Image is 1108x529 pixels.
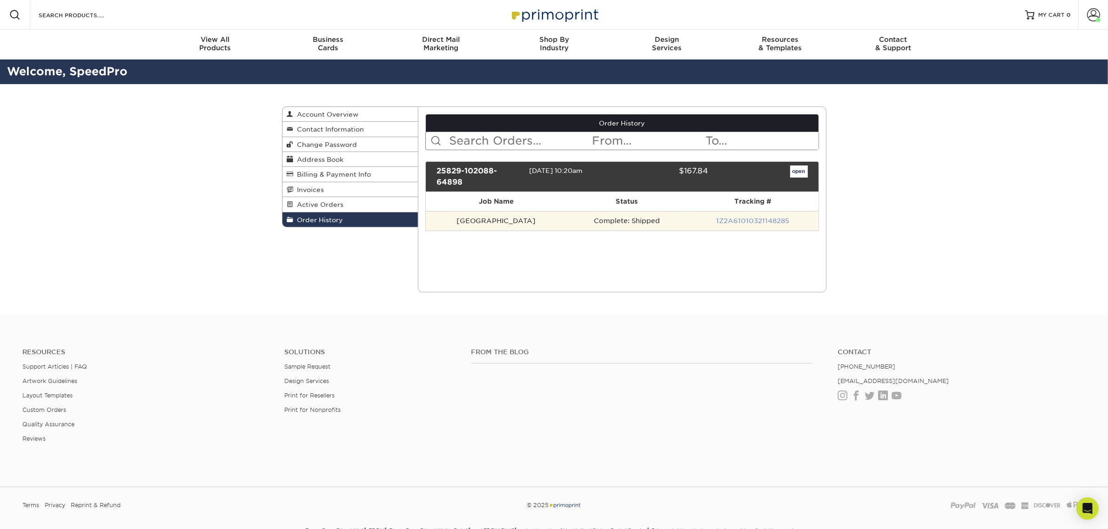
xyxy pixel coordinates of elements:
[22,363,87,370] a: Support Articles | FAQ
[282,182,418,197] a: Invoices
[282,197,418,212] a: Active Orders
[282,122,418,137] a: Contact Information
[284,363,330,370] a: Sample Request
[282,107,418,122] a: Account Overview
[294,111,359,118] span: Account Overview
[716,217,789,225] a: 1Z2A61010321148285
[271,30,384,60] a: BusinessCards
[22,377,77,384] a: Artwork Guidelines
[284,377,329,384] a: Design Services
[549,502,581,509] img: Primoprint
[294,216,343,224] span: Order History
[1067,12,1071,18] span: 0
[705,132,818,150] input: To...
[38,9,128,20] input: SEARCH PRODUCTS.....
[567,211,687,231] td: Complete: Shipped
[837,35,950,44] span: Contact
[426,211,567,231] td: [GEOGRAPHIC_DATA]
[22,348,270,356] h4: Resources
[426,114,819,132] a: Order History
[838,363,895,370] a: [PHONE_NUMBER]
[687,192,818,211] th: Tracking #
[294,156,344,163] span: Address Book
[611,35,724,52] div: Services
[22,406,66,413] a: Custom Orders
[284,406,341,413] a: Print for Nonprofits
[838,377,949,384] a: [EMAIL_ADDRESS][DOMAIN_NAME]
[384,35,497,44] span: Direct Mail
[497,35,611,44] span: Shop By
[448,132,591,150] input: Search Orders...
[497,35,611,52] div: Industry
[837,35,950,52] div: & Support
[271,35,384,44] span: Business
[497,30,611,60] a: Shop ByIndustry
[282,212,418,227] a: Order History
[426,192,567,211] th: Job Name
[294,201,344,208] span: Active Orders
[384,35,497,52] div: Marketing
[282,152,418,167] a: Address Book
[508,5,601,25] img: Primoprint
[22,392,73,399] a: Layout Templates
[611,30,724,60] a: DesignServices
[22,435,46,442] a: Reviews
[284,348,457,356] h4: Solutions
[724,35,837,44] span: Resources
[159,35,272,44] span: View All
[284,392,335,399] a: Print for Resellers
[837,30,950,60] a: Contact& Support
[529,167,583,174] span: [DATE] 10:20am
[838,348,1086,356] a: Contact
[384,30,497,60] a: Direct MailMarketing
[567,192,687,211] th: Status
[271,35,384,52] div: Cards
[22,421,74,428] a: Quality Assurance
[294,171,371,178] span: Billing & Payment Info
[724,30,837,60] a: Resources& Templates
[1076,497,1099,520] div: Open Intercom Messenger
[430,165,529,188] div: 25829-102088-64898
[159,35,272,52] div: Products
[282,167,418,182] a: Billing & Payment Info
[159,30,272,60] a: View AllProducts
[282,137,418,152] a: Change Password
[294,126,364,133] span: Contact Information
[611,35,724,44] span: Design
[790,165,808,178] a: open
[724,35,837,52] div: & Templates
[591,132,705,150] input: From...
[1038,11,1065,19] span: MY CART
[294,141,357,148] span: Change Password
[294,186,324,193] span: Invoices
[615,165,715,188] div: $167.84
[471,348,813,356] h4: From the Blog
[375,498,734,512] div: © 2025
